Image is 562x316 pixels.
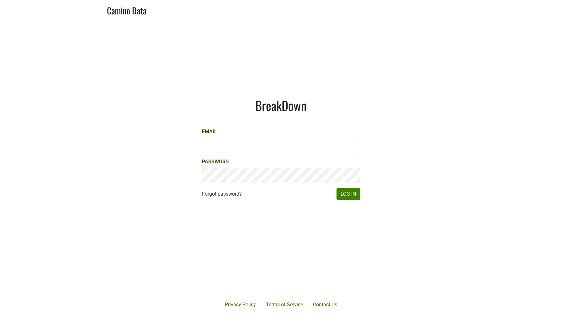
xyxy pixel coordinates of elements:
label: Password [202,158,229,166]
a: Privacy Policy [220,298,261,311]
button: Log In [337,188,360,200]
a: Camino Data [107,3,146,17]
a: Forgot password? [202,190,242,198]
a: Terms of Service [261,298,308,311]
h1: BreakDown [202,98,360,113]
a: Contact Us [308,298,342,311]
label: Email [202,128,217,135]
